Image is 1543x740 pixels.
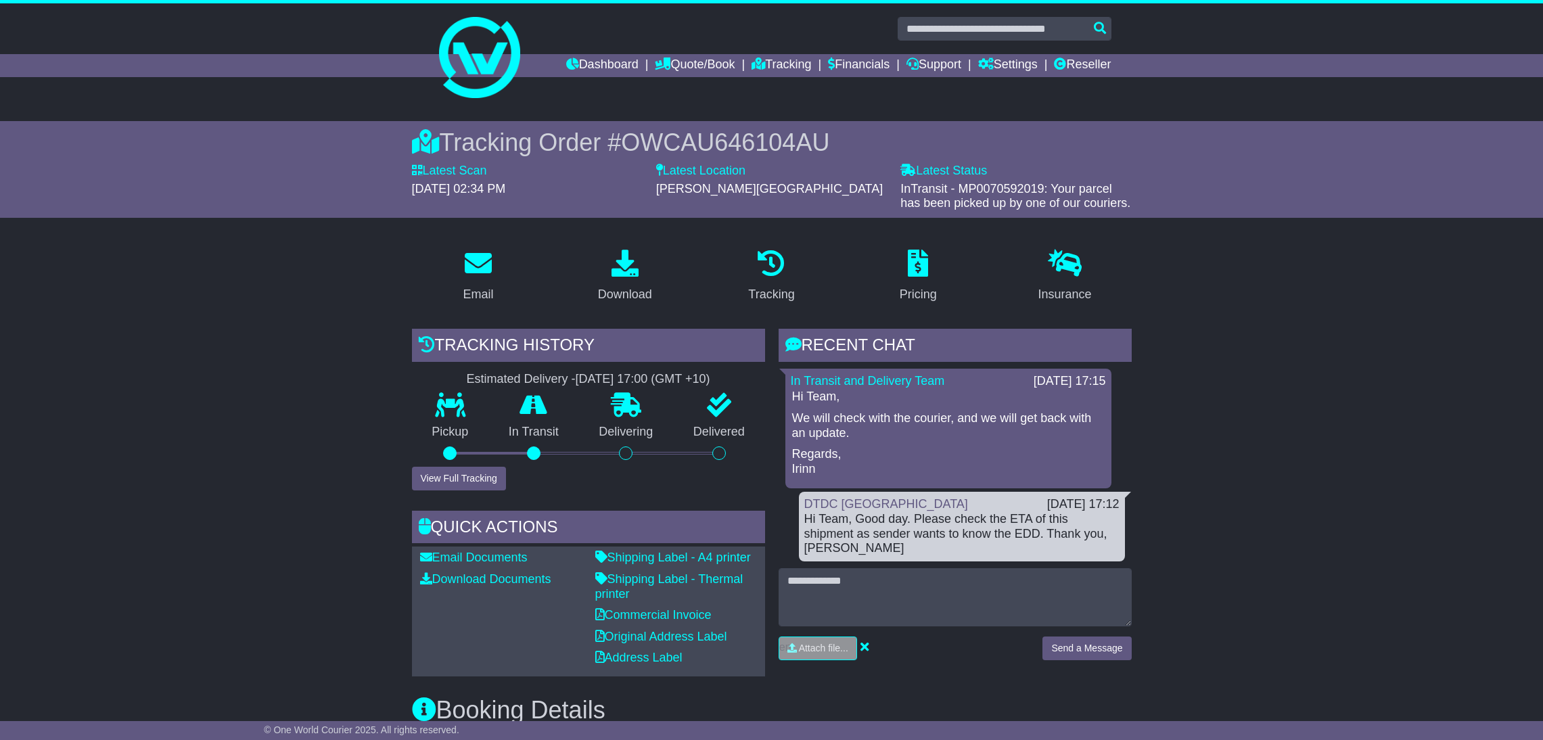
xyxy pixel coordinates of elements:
button: View Full Tracking [412,467,506,490]
div: Tracking history [412,329,765,365]
a: Support [906,54,961,77]
label: Latest Location [656,164,745,179]
a: Address Label [595,651,683,664]
span: [PERSON_NAME][GEOGRAPHIC_DATA] [656,182,883,195]
a: In Transit and Delivery Team [791,374,945,388]
a: Shipping Label - A4 printer [595,551,751,564]
a: Original Address Label [595,630,727,643]
a: Email [454,245,502,308]
a: Reseller [1054,54,1111,77]
a: Email Documents [420,551,528,564]
div: Download [598,285,652,304]
a: Download Documents [420,572,551,586]
div: Email [463,285,493,304]
a: Commercial Invoice [595,608,712,622]
a: Pricing [891,245,946,308]
label: Latest Scan [412,164,487,179]
span: [DATE] 02:34 PM [412,182,506,195]
a: Dashboard [566,54,639,77]
p: Delivered [673,425,765,440]
div: [DATE] 17:12 [1047,497,1120,512]
div: RECENT CHAT [779,329,1132,365]
a: Quote/Book [655,54,735,77]
a: Shipping Label - Thermal printer [595,572,743,601]
a: Tracking [752,54,811,77]
a: DTDC [GEOGRAPHIC_DATA] [804,497,968,511]
p: Pickup [412,425,489,440]
p: Regards, Irinn [792,447,1105,476]
button: Send a Message [1042,637,1131,660]
p: Delivering [579,425,674,440]
a: Download [589,245,661,308]
h3: Booking Details [412,697,1132,724]
a: Financials [828,54,890,77]
p: In Transit [488,425,579,440]
div: Tracking Order # [412,128,1132,157]
div: Insurance [1038,285,1092,304]
span: OWCAU646104AU [621,129,829,156]
label: Latest Status [900,164,987,179]
a: Tracking [739,245,803,308]
div: Quick Actions [412,511,765,547]
div: Hi Team, Good day. Please check the ETA of this shipment as sender wants to know the EDD. Thank y... [804,512,1120,556]
div: Pricing [900,285,937,304]
div: [DATE] 17:15 [1034,374,1106,389]
span: InTransit - MP0070592019: Your parcel has been picked up by one of our couriers. [900,182,1130,210]
div: Tracking [748,285,794,304]
span: © One World Courier 2025. All rights reserved. [264,724,459,735]
a: Settings [978,54,1038,77]
p: We will check with the courier, and we will get back with an update. [792,411,1105,440]
div: [DATE] 17:00 (GMT +10) [576,372,710,387]
div: Estimated Delivery - [412,372,765,387]
a: Insurance [1030,245,1101,308]
p: Hi Team, [792,390,1105,404]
